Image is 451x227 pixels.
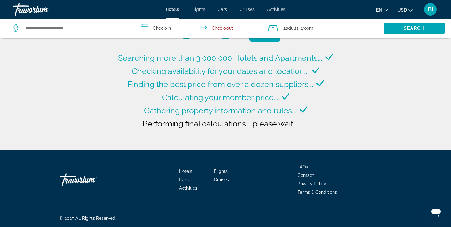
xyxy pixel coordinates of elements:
[426,202,446,222] iframe: Кнопка запуска окна обмена сообщениями
[283,24,298,33] span: 2
[214,169,228,174] a: Flights
[60,170,122,189] a: Travorium
[303,26,313,31] span: Room
[191,7,205,12] a: Flights
[298,181,326,186] a: Privacy Policy
[166,7,179,12] a: Hotels
[376,8,382,13] span: en
[13,1,75,18] a: Travorium
[397,5,413,14] button: Change currency
[162,93,278,102] span: Calculating your member price...
[298,190,337,195] a: Terms & Conditions
[267,7,285,12] a: Activities
[376,5,388,14] button: Change language
[286,26,298,31] span: Adults
[422,3,438,16] button: User Menu
[240,7,255,12] a: Cruises
[298,24,313,33] span: , 1
[218,7,227,12] a: Cars
[298,164,308,169] a: FAQs
[118,53,322,63] span: Searching more than 3,000,000 Hotels and Apartments...
[428,6,433,13] span: BI
[262,19,384,38] button: Travelers: 2 adults, 0 children
[179,186,197,191] a: Activities
[134,19,262,38] button: Check in and out dates
[298,173,314,178] a: Contact
[397,8,407,13] span: USD
[127,80,313,89] span: Finding the best price from over a dozen suppliers...
[384,23,445,34] button: Search
[132,66,309,76] span: Checking availability for your dates and location...
[404,26,425,31] span: Search
[214,177,229,182] a: Cruises
[60,216,116,221] span: © 2025 All Rights Reserved.
[179,177,189,182] a: Cars
[179,169,192,174] a: Hotels
[143,119,298,128] span: Performing final calculations... please wait...
[144,106,297,115] span: Gathering property information and rules...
